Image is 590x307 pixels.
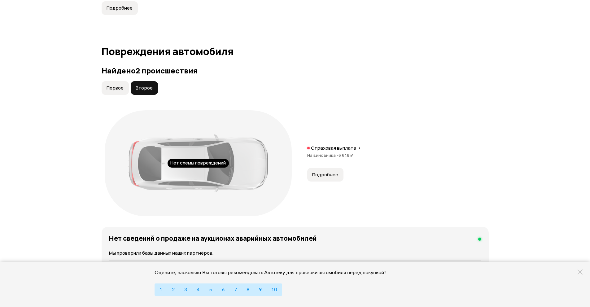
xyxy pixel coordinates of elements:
h1: Повреждения автомобиля [102,46,489,57]
span: 9 [259,287,262,292]
span: 4 [197,287,199,292]
button: 9 [254,283,267,296]
div: Оцените, насколько Вы готовы рекомендовать Автотеку для проверки автомобиля перед покупкой? [155,270,395,276]
button: 6 [217,283,229,296]
p: Мы проверили базы данных наших партнёров. [109,250,481,257]
button: Подробнее [307,168,343,182]
span: Подробнее [312,172,338,178]
span: 3 [184,287,187,292]
div: Нет схемы повреждений [168,159,229,168]
span: • [336,152,339,158]
button: 4 [192,283,204,296]
h3: Найдено 2 происшествия [102,66,489,75]
button: Первое [102,81,129,95]
button: Подробнее [102,1,138,15]
span: 5 [209,287,212,292]
span: 10 [271,287,277,292]
span: 2 [172,287,175,292]
span: Второе [136,85,153,91]
span: Подробнее [107,5,133,11]
button: 10 [266,283,282,296]
p: Страховая выплата [311,145,356,151]
h4: Нет сведений о продаже на аукционах аварийных автомобилей [109,234,317,242]
span: 6 648 ₽ [339,152,353,158]
button: 5 [204,283,217,296]
button: 2 [167,283,180,296]
span: 7 [234,287,237,292]
button: Второе [131,81,158,95]
button: 7 [229,283,242,296]
button: 1 [155,283,167,296]
span: 8 [247,287,249,292]
button: 8 [242,283,254,296]
span: На виновника [307,152,339,158]
span: 6 [222,287,225,292]
span: Первое [107,85,124,91]
span: 1 [160,287,162,292]
button: 3 [179,283,192,296]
